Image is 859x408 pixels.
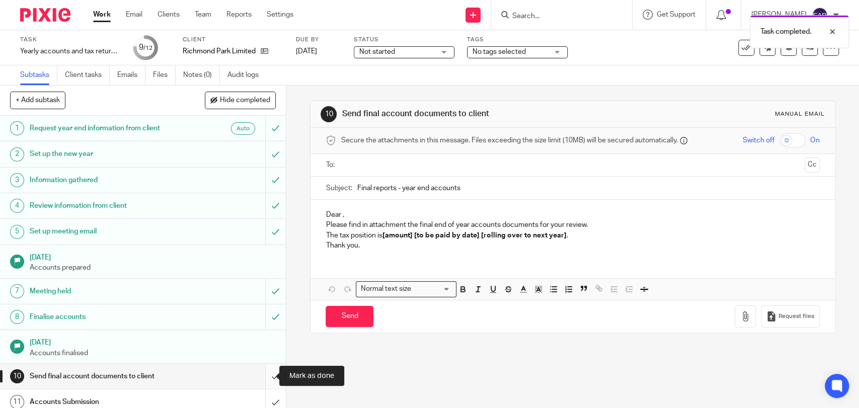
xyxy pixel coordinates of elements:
a: Team [195,10,211,20]
div: Auto [231,122,255,135]
p: Richmond Park Limited [183,46,256,56]
input: Send [326,306,373,328]
h1: Send final account documents to client [342,109,594,119]
a: Subtasks [20,65,57,85]
div: 1 [10,121,24,135]
span: On [810,135,820,145]
span: Not started [359,48,395,55]
div: Yearly accounts and tax return - Veritas [20,46,121,56]
p: Task completed. [760,27,811,37]
button: Cc [805,157,820,173]
label: Status [354,36,454,44]
a: Reports [226,10,252,20]
a: Files [153,65,176,85]
span: Switch off [743,135,774,145]
p: The tax position is . [326,230,819,240]
a: Client tasks [65,65,110,85]
div: 5 [10,225,24,239]
div: 10 [321,106,337,122]
p: Accounts finalised [30,348,276,358]
label: Subject: [326,183,352,193]
button: + Add subtask [10,92,65,109]
div: 10 [10,369,24,383]
div: 8 [10,310,24,324]
a: Email [126,10,142,20]
span: No tags selected [473,48,526,55]
h1: Set up meeting email [30,224,180,239]
p: Accounts prepared [30,263,276,273]
a: Audit logs [227,65,266,85]
img: Pixie [20,8,70,22]
strong: [amount] [to be paid by date] [rolling over to next year] [382,232,566,239]
div: 7 [10,284,24,298]
div: 3 [10,173,24,187]
h1: Send final account documents to client [30,369,180,384]
span: [DATE] [296,48,317,55]
a: Work [93,10,111,20]
span: Normal text size [358,284,413,294]
a: Clients [158,10,180,20]
div: 9 [139,42,152,53]
a: Settings [267,10,293,20]
button: Hide completed [205,92,276,109]
input: Search for option [414,284,450,294]
img: svg%3E [812,7,828,23]
h1: [DATE] [30,335,276,348]
label: Task [20,36,121,44]
small: /12 [143,45,152,51]
h1: [DATE] [30,250,276,263]
div: 4 [10,199,24,213]
label: To: [326,160,337,170]
label: Due by [296,36,341,44]
p: Thank you. [326,240,819,251]
a: Emails [117,65,145,85]
div: Manual email [775,110,825,118]
h1: Set up the new year [30,146,180,161]
h1: Information gathered [30,173,180,188]
a: Notes (0) [183,65,220,85]
h1: Request year end information from client [30,121,180,136]
p: Dear , [326,210,819,220]
div: 2 [10,147,24,161]
p: Please find in attachment the final end of year accounts documents for your review. [326,220,819,230]
div: Search for option [356,281,456,297]
h1: Review information from client [30,198,180,213]
span: Hide completed [220,97,270,105]
span: Request files [778,312,814,320]
h1: Finalise accounts [30,309,180,324]
h1: Meeting held [30,284,180,299]
button: Request files [761,305,819,328]
span: Secure the attachments in this message. Files exceeding the size limit (10MB) will be secured aut... [341,135,677,145]
label: Client [183,36,283,44]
